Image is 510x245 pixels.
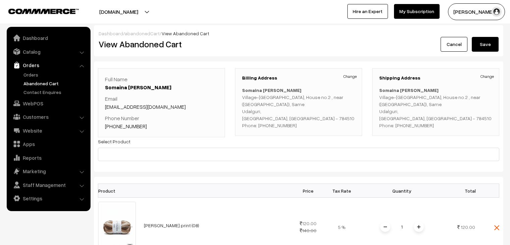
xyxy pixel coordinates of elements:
a: Change [480,73,494,80]
a: My Subscription [394,4,440,19]
span: 5 % [338,224,345,230]
p: Email [105,95,218,111]
label: Select Product [98,138,130,145]
p: Full Name [105,75,218,91]
button: [PERSON_NAME]… [448,3,505,20]
a: COMMMERCE [8,7,67,15]
a: Marketing [8,165,88,177]
a: WebPOS [8,97,88,109]
a: Website [8,125,88,137]
a: Reports [8,152,88,164]
a: Settings [8,192,88,204]
a: Contact Enquires [22,89,88,96]
h2: View Abandoned Cart [99,39,294,49]
a: Dashboard [8,32,88,44]
a: [EMAIL_ADDRESS][DOMAIN_NAME] [105,103,186,110]
a: abandonedCart [125,31,160,36]
a: Dashboard [99,31,123,36]
a: Abandoned Cart [22,80,88,87]
b: Somaina [PERSON_NAME] [242,87,301,93]
th: Product [98,184,140,198]
img: plusI [417,225,420,229]
button: [DOMAIN_NAME] [76,3,162,20]
a: Customers [8,111,88,123]
th: Price [291,184,325,198]
p: Village-[GEOGRAPHIC_DATA], House no.2 , near ([GEOGRAPHIC_DATA]), Same Udalguri, [GEOGRAPHIC_DATA... [242,87,355,129]
b: Somaina [PERSON_NAME] [379,87,439,93]
a: Staff Management [8,179,88,191]
a: Orders [8,59,88,71]
a: Apps [8,138,88,150]
img: user [492,7,502,17]
strike: 140.00 [300,228,317,233]
span: 120.00 [461,224,475,230]
h3: Billing Address [242,75,355,81]
a: Change [343,73,357,80]
th: Quantity [358,184,446,198]
h3: Shipping Address [379,75,492,81]
a: Hire an Expert [347,4,388,19]
a: Catalog [8,46,88,58]
a: [PHONE_NUMBER] [105,123,147,130]
img: close [494,225,499,230]
img: minus [384,225,387,229]
img: COMMMERCE [8,9,79,14]
a: [PERSON_NAME] print (08) [144,223,199,228]
a: Cancel [441,37,467,52]
p: Phone Number [105,114,218,130]
a: Orders [22,71,88,78]
a: Somaina [PERSON_NAME] [105,84,171,91]
th: Tax Rate [325,184,358,198]
p: Village-[GEOGRAPHIC_DATA], House no.2 , near ([GEOGRAPHIC_DATA]), Same Udalguri, [GEOGRAPHIC_DATA... [379,87,492,129]
span: View Abandoned Cart [162,31,209,36]
th: Total [446,184,479,198]
button: Save [472,37,499,52]
div: / / [99,30,499,37]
